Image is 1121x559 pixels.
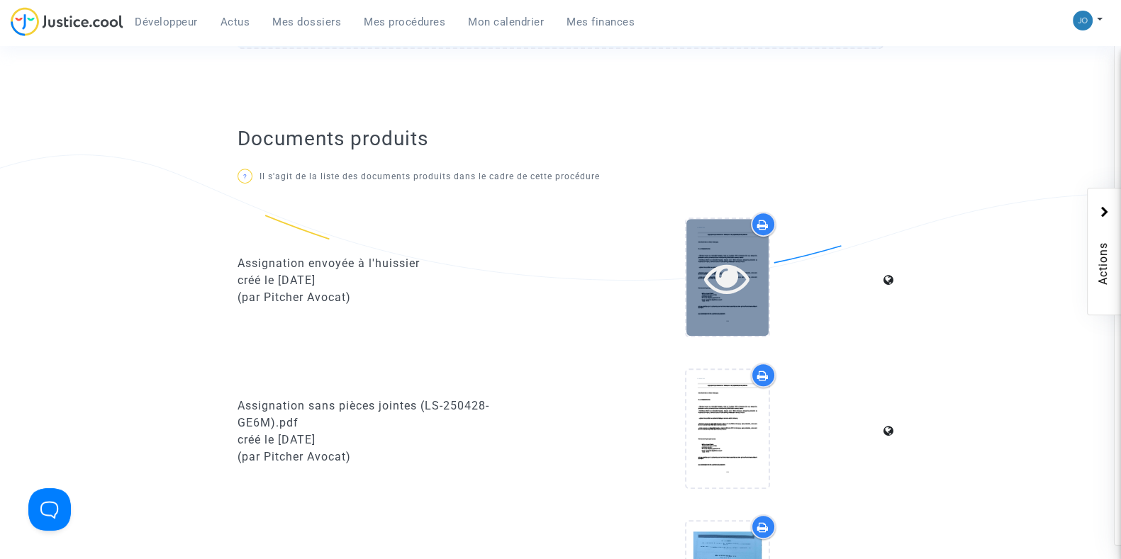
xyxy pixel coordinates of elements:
[238,168,883,186] p: Il s'agit de la liste des documents produits dans le cadre de cette procédure
[28,488,71,531] iframe: Help Scout Beacon - Open
[242,173,247,181] span: ?
[73,84,109,93] div: Domaine
[567,16,635,28] span: Mes finances
[238,448,550,465] div: (par Pitcher Avocat)
[11,7,123,36] img: jc-logo.svg
[1073,11,1093,30] img: 45a793c8596a0d21866ab9c5374b5e4b
[221,16,250,28] span: Actus
[238,255,550,272] div: Assignation envoyée à l'huissier
[23,37,34,48] img: website_grey.svg
[40,23,69,34] div: v 4.0.25
[57,82,69,94] img: tab_domain_overview_orange.svg
[177,84,217,93] div: Mots-clés
[555,11,646,33] a: Mes finances
[123,11,209,33] a: Développeur
[135,16,198,28] span: Développeur
[1095,203,1112,307] span: Actions
[238,272,550,289] div: créé le [DATE]
[457,11,555,33] a: Mon calendrier
[238,431,550,448] div: créé le [DATE]
[161,82,172,94] img: tab_keywords_by_traffic_grey.svg
[209,11,262,33] a: Actus
[261,11,352,33] a: Mes dossiers
[238,126,883,151] h2: Documents produits
[364,16,445,28] span: Mes procédures
[238,397,550,431] div: Assignation sans pièces jointes (LS-250428-GE6M).pdf
[37,37,160,48] div: Domaine: [DOMAIN_NAME]
[468,16,544,28] span: Mon calendrier
[352,11,457,33] a: Mes procédures
[238,289,550,306] div: (par Pitcher Avocat)
[23,23,34,34] img: logo_orange.svg
[272,16,341,28] span: Mes dossiers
